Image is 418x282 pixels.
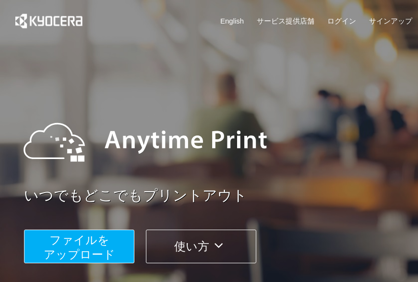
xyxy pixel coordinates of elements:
[257,16,314,26] a: サービス提供店舗
[44,233,115,261] span: ファイルを ​​アップロード
[24,185,418,206] a: いつでもどこでもプリントアウト
[146,230,256,263] button: 使い方
[220,16,244,26] a: English
[369,16,412,26] a: サインアップ
[327,16,356,26] a: ログイン
[24,230,134,263] button: ファイルを​​アップロード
